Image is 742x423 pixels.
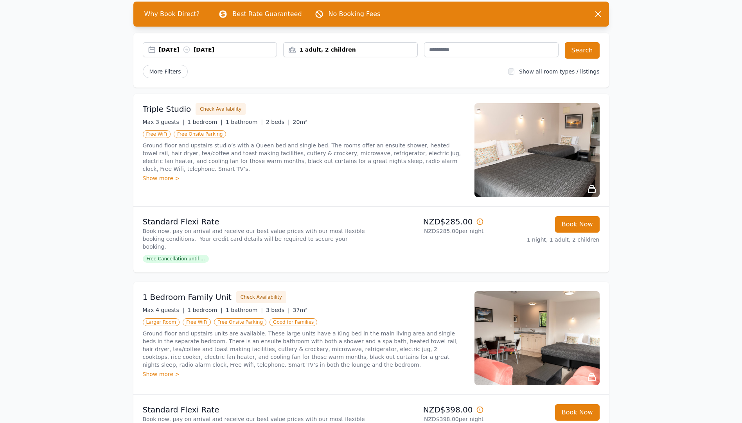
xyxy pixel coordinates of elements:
[293,307,307,313] span: 37m²
[490,236,600,244] p: 1 night, 1 adult, 2 children
[143,119,185,125] span: Max 3 guests |
[236,291,286,303] button: Check Availability
[284,46,417,54] div: 1 adult, 2 children
[143,174,465,182] div: Show more >
[143,292,232,303] h3: 1 Bedroom Family Unit
[232,9,302,19] p: Best Rate Guaranteed
[266,119,290,125] span: 2 beds |
[214,318,266,326] span: Free Onsite Parking
[374,227,484,235] p: NZD$285.00 per night
[143,65,188,78] span: More Filters
[174,130,226,138] span: Free Onsite Parking
[555,216,600,233] button: Book Now
[226,119,263,125] span: 1 bathroom |
[143,404,368,415] p: Standard Flexi Rate
[269,318,317,326] span: Good for Families
[143,142,465,173] p: Ground floor and upstairs studio’s with a Queen bed and single bed. The rooms offer an ensuite sh...
[143,130,171,138] span: Free WiFi
[143,318,180,326] span: Larger Room
[266,307,290,313] span: 3 beds |
[565,42,600,59] button: Search
[138,6,206,22] span: Why Book Direct?
[159,46,277,54] div: [DATE] [DATE]
[143,216,368,227] p: Standard Flexi Rate
[293,119,307,125] span: 20m²
[374,404,484,415] p: NZD$398.00
[226,307,263,313] span: 1 bathroom |
[143,227,368,251] p: Book now, pay on arrival and receive our best value prices with our most flexible booking conditi...
[555,404,600,421] button: Book Now
[374,415,484,423] p: NZD$398.00 per night
[143,370,465,378] div: Show more >
[183,318,211,326] span: Free WiFi
[187,307,223,313] span: 1 bedroom |
[143,307,185,313] span: Max 4 guests |
[143,255,209,263] span: Free Cancellation until ...
[519,68,599,75] label: Show all room types / listings
[143,104,191,115] h3: Triple Studio
[374,216,484,227] p: NZD$285.00
[187,119,223,125] span: 1 bedroom |
[143,330,465,369] p: Ground floor and upstairs units are available. These large units have a King bed in the main livi...
[196,103,246,115] button: Check Availability
[329,9,381,19] p: No Booking Fees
